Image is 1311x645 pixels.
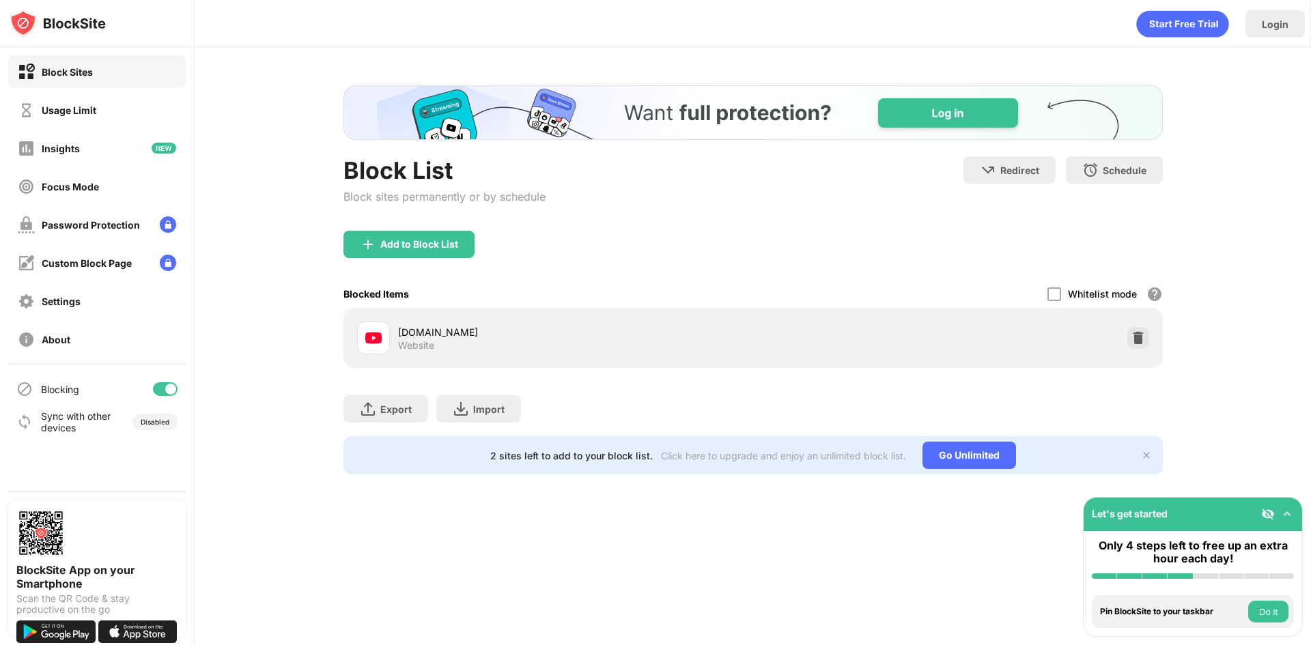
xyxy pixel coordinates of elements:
div: Export [380,403,412,415]
img: eye-not-visible.svg [1261,507,1275,521]
div: Settings [42,296,81,307]
div: animation [1136,10,1229,38]
img: omni-setup-toggle.svg [1280,507,1294,521]
img: logo-blocksite.svg [10,10,106,37]
div: Sync with other devices [41,410,111,433]
div: Password Protection [42,219,140,231]
img: lock-menu.svg [160,255,176,271]
button: Do it [1248,601,1288,622]
img: new-icon.svg [152,143,176,154]
div: Pin BlockSite to your taskbar [1100,607,1245,616]
div: Focus Mode [42,181,99,192]
img: time-usage-off.svg [18,102,35,119]
div: Whitelist mode [1068,288,1137,300]
img: blocking-icon.svg [16,381,33,397]
img: block-on.svg [18,63,35,81]
div: Login [1262,18,1288,30]
iframe: Banner [343,85,1163,140]
img: customize-block-page-off.svg [18,255,35,272]
div: BlockSite App on your Smartphone [16,563,178,590]
img: insights-off.svg [18,140,35,157]
div: [DOMAIN_NAME] [398,325,753,339]
img: lock-menu.svg [160,216,176,233]
img: favicons [365,330,382,346]
div: About [42,334,70,345]
div: Block List [343,156,546,184]
div: Block sites permanently or by schedule [343,190,546,203]
img: password-protection-off.svg [18,216,35,233]
div: Redirect [1000,164,1039,176]
div: Click here to upgrade and enjoy an unlimited block list. [661,450,906,461]
div: Only 4 steps left to free up an extra hour each day! [1092,539,1294,565]
img: download-on-the-app-store.svg [98,620,178,643]
div: Website [398,339,434,352]
div: Blocking [41,384,79,395]
div: Let's get started [1092,508,1168,519]
div: 2 sites left to add to your block list. [490,450,653,461]
div: Insights [42,143,80,154]
img: options-page-qr-code.png [16,508,66,558]
div: Blocked Items [343,288,409,300]
img: settings-off.svg [18,293,35,310]
img: get-it-on-google-play.svg [16,620,96,643]
img: sync-icon.svg [16,414,33,430]
div: Import [473,403,505,415]
div: Schedule [1103,164,1146,176]
div: Scan the QR Code & stay productive on the go [16,593,178,615]
div: Usage Limit [42,104,96,116]
img: focus-off.svg [18,178,35,195]
img: about-off.svg [18,331,35,348]
div: Block Sites [42,66,93,78]
div: Add to Block List [380,239,458,250]
div: Custom Block Page [42,257,132,269]
div: Disabled [141,418,169,426]
img: x-button.svg [1141,450,1152,461]
div: Go Unlimited [922,442,1016,469]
